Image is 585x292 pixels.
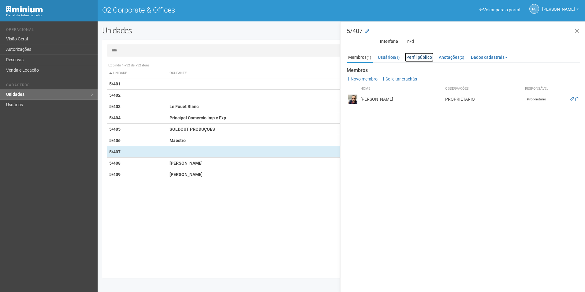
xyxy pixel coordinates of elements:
a: Modificar a unidade [365,28,369,35]
th: Nome [359,85,444,93]
div: Interfone [342,39,403,44]
a: Voltar para o portal [479,7,520,12]
a: Usuários(1) [376,53,401,62]
strong: 5/407 [109,149,121,154]
strong: 5/408 [109,161,121,166]
li: Cadastros [6,83,93,89]
strong: 5/404 [109,115,121,120]
strong: [PERSON_NAME] [170,161,203,166]
a: Anotações(2) [437,53,466,62]
strong: 5/403 [109,104,121,109]
div: Exibindo 1-732 de 732 itens [107,63,576,68]
td: Proprietário [521,93,552,106]
th: Unidade: activate to sort column descending [107,68,167,78]
small: (1) [395,55,400,60]
strong: Membros [347,68,580,73]
img: Minium [6,6,43,13]
a: Editar membro [570,97,574,102]
td: PROPRIETÁRIO [444,93,521,106]
th: Observações [444,85,521,93]
strong: 5/409 [109,172,121,177]
a: Dados cadastrais [469,53,509,62]
strong: 5/406 [109,138,121,143]
strong: 5/402 [109,93,121,98]
td: [PERSON_NAME] [359,93,444,106]
h1: O2 Corporate & Offices [102,6,337,14]
a: Perfil público [405,53,434,62]
strong: [PERSON_NAME] [170,172,203,177]
a: Excluir membro [575,97,579,102]
div: n/d [403,39,585,44]
a: Novo membro [347,77,378,81]
strong: SOLDOUT PRODUÇÕES [170,127,215,132]
div: Painel do Administrador [6,13,93,18]
small: (1) [367,55,371,60]
a: RS [529,4,539,14]
th: Ocupante: activate to sort column ascending [167,68,374,78]
h2: Unidades [102,26,296,35]
strong: Maestro [170,138,186,143]
img: user.png [348,95,357,104]
strong: Principal Comercio Imp e Exp [170,115,226,120]
strong: 5/405 [109,127,121,132]
a: Membros(1) [347,53,373,63]
strong: 5/401 [109,81,121,86]
small: (2) [460,55,464,60]
a: Solicitar crachás [382,77,417,81]
th: Responsável [521,85,552,93]
strong: Le Fouet Blanc [170,104,199,109]
a: [PERSON_NAME] [542,8,579,13]
h3: 5/407 [347,28,580,34]
li: Operacional [6,28,93,34]
span: Rayssa Soares Ribeiro [542,1,575,12]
